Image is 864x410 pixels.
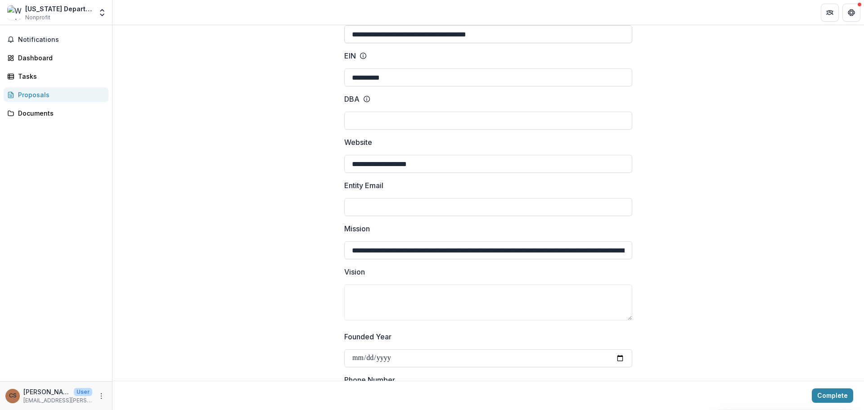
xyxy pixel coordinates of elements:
[842,4,860,22] button: Get Help
[344,180,383,191] p: Entity Email
[344,266,365,277] p: Vision
[344,331,391,342] p: Founded Year
[18,36,105,44] span: Notifications
[4,32,108,47] button: Notifications
[23,387,70,396] p: [PERSON_NAME]
[7,5,22,20] img: Washington Department of Fish and Wildlife
[23,396,92,405] p: [EMAIL_ADDRESS][PERSON_NAME][DOMAIN_NAME]
[344,374,395,385] p: Phone Number
[96,391,107,401] button: More
[18,108,101,118] div: Documents
[4,69,108,84] a: Tasks
[25,4,92,14] div: [US_STATE] Department of Fish and Wildlife
[74,388,92,396] p: User
[96,4,108,22] button: Open entity switcher
[344,223,370,234] p: Mission
[821,4,839,22] button: Partners
[4,106,108,121] a: Documents
[4,50,108,65] a: Dashboard
[18,90,101,99] div: Proposals
[18,53,101,63] div: Dashboard
[344,137,372,148] p: Website
[4,87,108,102] a: Proposals
[344,50,356,61] p: EIN
[18,72,101,81] div: Tasks
[9,393,17,399] div: Chanice Sweeney
[25,14,50,22] span: Nonprofit
[812,388,853,403] button: Complete
[344,94,360,104] p: DBA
